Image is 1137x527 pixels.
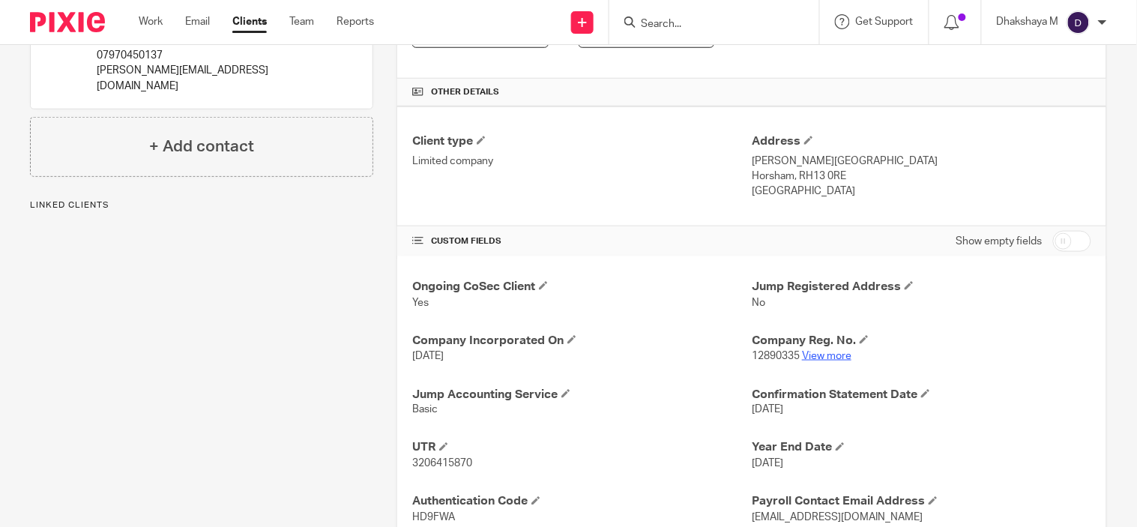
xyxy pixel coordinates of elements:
h4: Jump Registered Address [752,279,1091,295]
h4: Payroll Contact Email Address [752,494,1091,510]
input: Search [639,18,774,31]
p: Dhakshaya M [997,14,1059,29]
p: Horsham, RH13 0RE [752,169,1091,184]
span: Get Support [856,16,914,27]
span: [EMAIL_ADDRESS][DOMAIN_NAME] [752,513,923,523]
span: Yes [412,298,429,308]
h4: Year End Date [752,440,1091,456]
a: View more [802,351,851,361]
span: [DATE] [412,351,444,361]
a: Email [185,14,210,29]
span: Basic [412,405,438,415]
h4: UTR [412,440,752,456]
a: Clients [232,14,267,29]
p: [PERSON_NAME][EMAIL_ADDRESS][DOMAIN_NAME] [97,63,318,94]
span: HD9FWA [412,513,455,523]
p: [PERSON_NAME][GEOGRAPHIC_DATA] [752,154,1091,169]
h4: Address [752,133,1091,149]
img: Pixie [30,12,105,32]
span: Other details [431,86,499,98]
span: No [752,298,765,308]
h4: Company Reg. No. [752,333,1091,349]
span: 3206415870 [412,459,472,469]
span: 12890335 [752,351,800,361]
p: [GEOGRAPHIC_DATA] [752,184,1091,199]
span: [DATE] [752,405,783,415]
h4: Confirmation Statement Date [752,387,1091,403]
p: Linked clients [30,199,373,211]
h4: CUSTOM FIELDS [412,235,752,247]
label: Show empty fields [956,234,1043,249]
p: 07970450137 [97,48,318,63]
span: [DATE] [752,459,783,469]
a: Work [139,14,163,29]
img: svg%3E [1067,10,1091,34]
a: Reports [337,14,374,29]
p: Limited company [412,154,752,169]
h4: Authentication Code [412,494,752,510]
h4: Client type [412,133,752,149]
h4: Jump Accounting Service [412,387,752,403]
a: Team [289,14,314,29]
h4: Ongoing CoSec Client [412,279,752,295]
h4: Company Incorporated On [412,333,752,349]
h4: + Add contact [149,135,254,158]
